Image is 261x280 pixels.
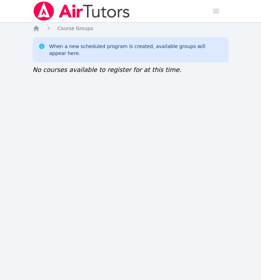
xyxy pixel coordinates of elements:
[33,1,130,21] img: Air Tutors
[58,25,93,32] a: Course Groups
[33,66,182,73] span: No courses available to register for at this time.
[58,26,93,31] span: Course Groups
[49,43,223,57] div: When a new scheduled program is created, available groups will appear here.
[33,25,229,32] nav: Breadcrumb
